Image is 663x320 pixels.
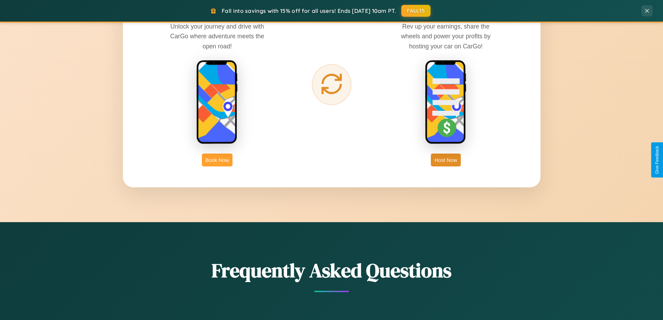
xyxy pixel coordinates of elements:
h2: Frequently Asked Questions [123,257,540,284]
span: Fall into savings with 15% off for all users! Ends [DATE] 10am PT. [222,7,396,14]
p: Rev up your earnings, share the wheels and power your profits by hosting your car on CarGo! [394,22,498,51]
button: Host Now [431,154,460,166]
button: FALL15 [401,5,431,17]
img: rent phone [196,60,238,145]
p: Unlock your journey and drive with CarGo where adventure meets the open road! [165,22,269,51]
img: host phone [425,60,467,145]
div: Give Feedback [655,146,660,174]
button: Book Now [202,154,232,166]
